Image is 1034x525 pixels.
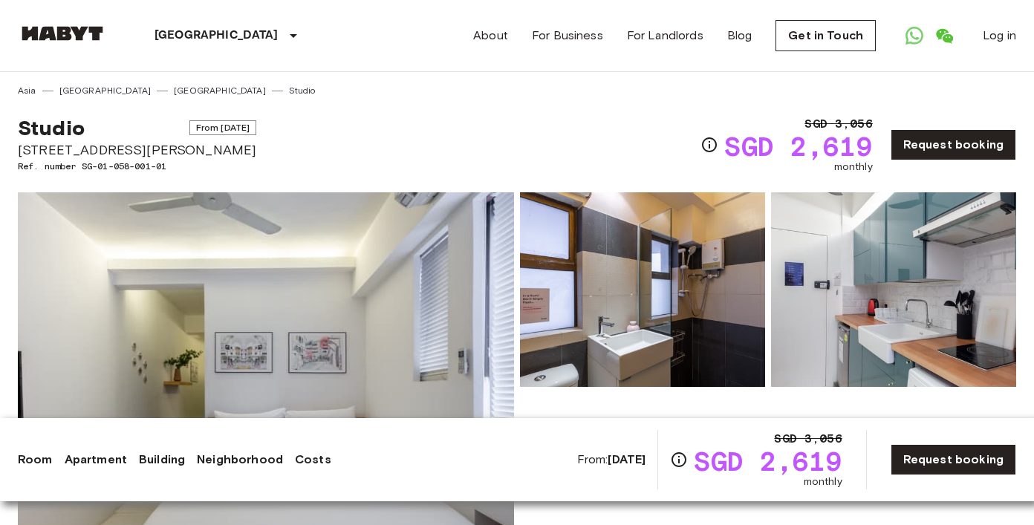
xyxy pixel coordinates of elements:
[694,448,842,475] span: SGD 2,619
[775,20,876,51] a: Get in Touch
[900,21,929,50] a: Open WhatsApp
[520,192,765,387] img: Picture of unit SG-01-058-001-01
[18,140,256,160] span: [STREET_ADDRESS][PERSON_NAME]
[295,451,331,469] a: Costs
[155,27,279,45] p: [GEOGRAPHIC_DATA]
[670,451,688,469] svg: Check cost overview for full price breakdown. Please note that discounts apply to new joiners onl...
[18,160,256,173] span: Ref. number SG-01-058-001-01
[532,27,603,45] a: For Business
[627,27,703,45] a: For Landlords
[18,26,107,41] img: Habyt
[65,451,127,469] a: Apartment
[700,136,718,154] svg: Check cost overview for full price breakdown. Please note that discounts apply to new joiners onl...
[929,21,959,50] a: Open WeChat
[771,192,1016,387] img: Picture of unit SG-01-058-001-01
[774,430,842,448] span: SGD 3,056
[139,451,185,469] a: Building
[174,84,266,97] a: [GEOGRAPHIC_DATA]
[289,84,316,97] a: Studio
[804,115,872,133] span: SGD 3,056
[189,120,257,135] span: From [DATE]
[197,451,283,469] a: Neighborhood
[18,84,36,97] a: Asia
[59,84,152,97] a: [GEOGRAPHIC_DATA]
[577,451,646,468] span: From:
[727,27,752,45] a: Blog
[891,444,1016,475] a: Request booking
[891,129,1016,160] a: Request booking
[608,452,646,466] b: [DATE]
[804,475,842,489] span: monthly
[18,451,53,469] a: Room
[983,27,1016,45] a: Log in
[18,115,85,140] span: Studio
[724,133,872,160] span: SGD 2,619
[473,27,508,45] a: About
[834,160,873,175] span: monthly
